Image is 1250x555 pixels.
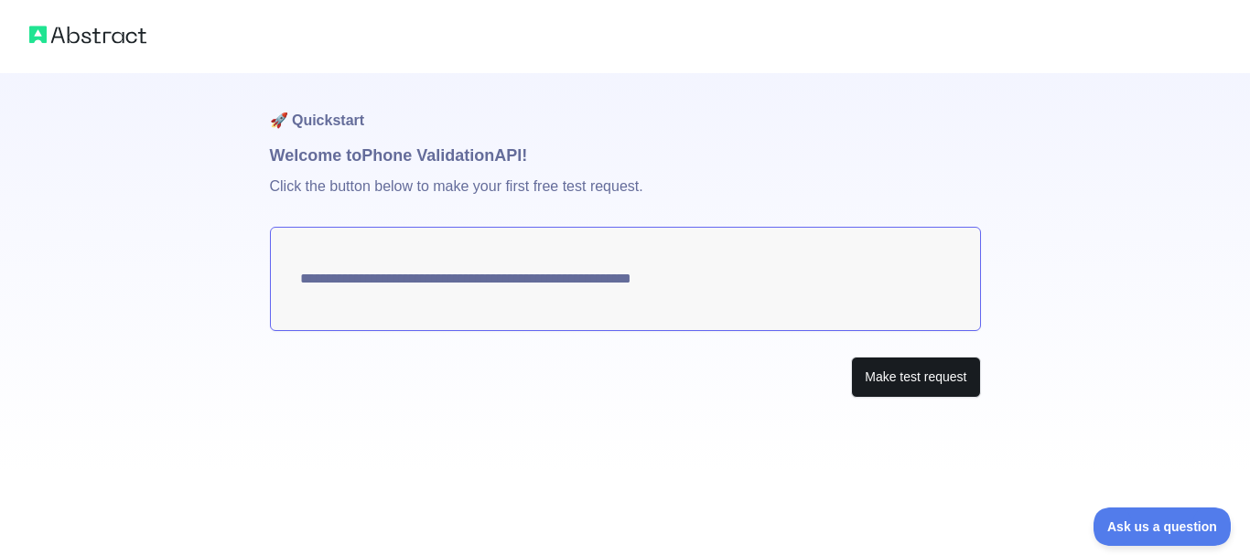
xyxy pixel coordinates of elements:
[29,22,146,48] img: Abstract logo
[270,143,981,168] h1: Welcome to Phone Validation API!
[851,357,980,398] button: Make test request
[270,73,981,143] h1: 🚀 Quickstart
[1094,507,1232,546] iframe: Toggle Customer Support
[270,168,981,227] p: Click the button below to make your first free test request.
